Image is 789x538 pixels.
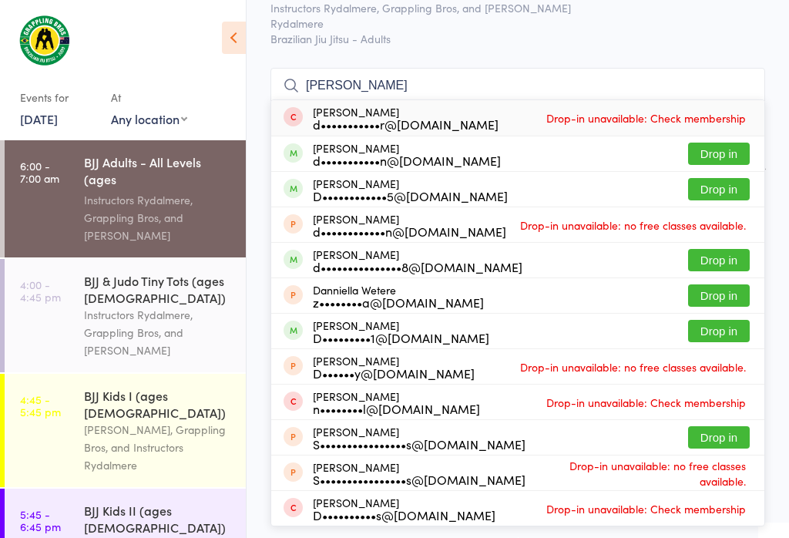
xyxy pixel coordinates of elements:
[313,154,501,166] div: d•••••••••••n@[DOMAIN_NAME]
[313,319,489,344] div: [PERSON_NAME]
[313,213,506,237] div: [PERSON_NAME]
[516,355,750,378] span: Drop-in unavailable: no free classes available.
[20,160,59,184] time: 6:00 - 7:00 am
[688,426,750,449] button: Drop in
[270,68,765,103] input: Search
[313,355,475,379] div: [PERSON_NAME]
[313,438,525,450] div: S••••••••••••••••s@[DOMAIN_NAME]
[84,153,233,191] div: BJJ Adults - All Levels (ages [DEMOGRAPHIC_DATA]+)
[688,284,750,307] button: Drop in
[84,191,233,244] div: Instructors Rydalmere, Grappling Bros, and [PERSON_NAME]
[542,497,750,520] span: Drop-in unavailable: Check membership
[313,509,495,521] div: D••••••••••s@[DOMAIN_NAME]
[313,367,475,379] div: D••••••y@[DOMAIN_NAME]
[688,178,750,200] button: Drop in
[313,390,480,415] div: [PERSON_NAME]
[20,278,61,303] time: 4:00 - 4:45 pm
[20,110,58,127] a: [DATE]
[313,177,508,202] div: [PERSON_NAME]
[313,248,522,273] div: [PERSON_NAME]
[84,272,233,306] div: BJJ & Judo Tiny Tots (ages [DEMOGRAPHIC_DATA])
[270,31,765,46] span: Brazilian Jiu Jitsu - Adults
[5,374,246,487] a: 4:45 -5:45 pmBJJ Kids I (ages [DEMOGRAPHIC_DATA])[PERSON_NAME], Grappling Bros, and Instructors R...
[313,461,525,486] div: [PERSON_NAME]
[20,85,96,110] div: Events for
[111,85,187,110] div: At
[84,387,233,421] div: BJJ Kids I (ages [DEMOGRAPHIC_DATA])
[313,473,525,486] div: S••••••••••••••••s@[DOMAIN_NAME]
[313,296,484,308] div: z••••••••a@[DOMAIN_NAME]
[313,225,506,237] div: d••••••••••••n@[DOMAIN_NAME]
[111,110,187,127] div: Any location
[5,259,246,372] a: 4:00 -4:45 pmBJJ & Judo Tiny Tots (ages [DEMOGRAPHIC_DATA])Instructors Rydalmere, Grappling Bros,...
[542,106,750,129] span: Drop-in unavailable: Check membership
[688,249,750,271] button: Drop in
[313,106,499,130] div: [PERSON_NAME]
[688,320,750,342] button: Drop in
[313,118,499,130] div: d•••••••••••r@[DOMAIN_NAME]
[20,393,61,418] time: 4:45 - 5:45 pm
[313,402,480,415] div: n••••••••l@[DOMAIN_NAME]
[313,425,525,450] div: [PERSON_NAME]
[84,502,233,536] div: BJJ Kids II (ages [DEMOGRAPHIC_DATA])
[313,284,484,308] div: Danniella Wetere
[313,261,522,273] div: d•••••••••••••••8@[DOMAIN_NAME]
[20,508,61,533] time: 5:45 - 6:45 pm
[15,12,73,69] img: Grappling Bros Rydalmere
[542,391,750,414] span: Drop-in unavailable: Check membership
[313,190,508,202] div: D••••••••••••5@[DOMAIN_NAME]
[84,306,233,359] div: Instructors Rydalmere, Grappling Bros, and [PERSON_NAME]
[313,496,495,521] div: [PERSON_NAME]
[84,421,233,474] div: [PERSON_NAME], Grappling Bros, and Instructors Rydalmere
[313,142,501,166] div: [PERSON_NAME]
[270,15,741,31] span: Rydalmere
[516,214,750,237] span: Drop-in unavailable: no free classes available.
[313,331,489,344] div: D•••••••••1@[DOMAIN_NAME]
[5,140,246,257] a: 6:00 -7:00 amBJJ Adults - All Levels (ages [DEMOGRAPHIC_DATA]+)Instructors Rydalmere, Grappling B...
[525,454,750,493] span: Drop-in unavailable: no free classes available.
[688,143,750,165] button: Drop in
